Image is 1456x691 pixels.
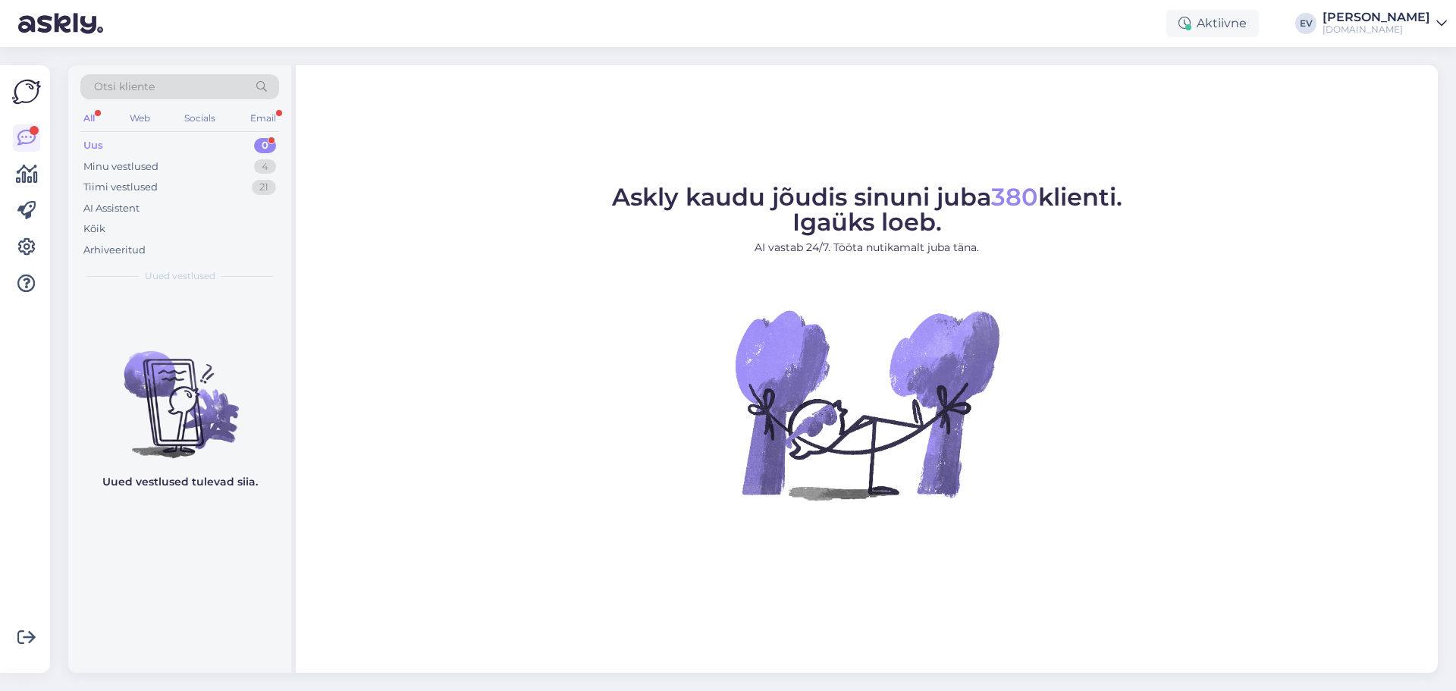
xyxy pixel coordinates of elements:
[254,159,276,174] div: 4
[68,324,291,460] img: No chats
[181,108,218,128] div: Socials
[83,180,158,195] div: Tiimi vestlused
[1323,11,1447,36] a: [PERSON_NAME][DOMAIN_NAME]
[1323,24,1430,36] div: [DOMAIN_NAME]
[1166,10,1259,37] div: Aktiivne
[83,221,105,237] div: Kõik
[252,180,276,195] div: 21
[83,159,158,174] div: Minu vestlused
[94,79,155,95] span: Otsi kliente
[1323,11,1430,24] div: [PERSON_NAME]
[991,182,1038,212] span: 380
[612,240,1122,256] p: AI vastab 24/7. Tööta nutikamalt juba täna.
[102,474,258,490] p: Uued vestlused tulevad siia.
[83,201,140,216] div: AI Assistent
[83,243,146,258] div: Arhiveeritud
[145,269,215,283] span: Uued vestlused
[730,268,1003,541] img: No Chat active
[80,108,98,128] div: All
[612,182,1122,237] span: Askly kaudu jõudis sinuni juba klienti. Igaüks loeb.
[254,138,276,153] div: 0
[247,108,279,128] div: Email
[127,108,153,128] div: Web
[1295,13,1316,34] div: EV
[83,138,103,153] div: Uus
[12,77,41,106] img: Askly Logo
